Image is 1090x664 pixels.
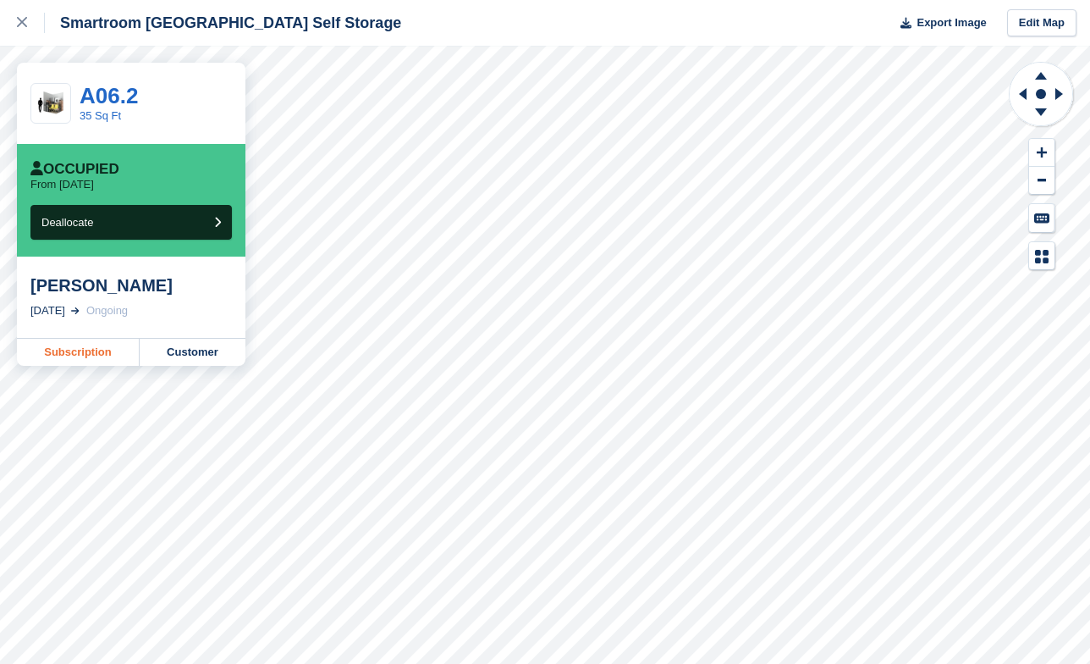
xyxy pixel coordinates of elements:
button: Zoom Out [1029,167,1054,195]
button: Deallocate [30,205,232,240]
img: arrow-right-light-icn-cde0832a797a2874e46488d9cf13f60e5c3a73dbe684e267c42b8395dfbc2abf.svg [71,307,80,314]
img: 35-sqft-unit.jpg [31,89,70,119]
button: Zoom In [1029,139,1054,167]
div: [PERSON_NAME] [30,275,232,296]
span: Export Image [917,14,986,31]
a: A06.2 [80,83,138,108]
button: Map Legend [1029,242,1054,270]
div: Ongoing [86,302,128,319]
span: Deallocate [41,216,93,229]
a: Edit Map [1007,9,1076,37]
div: Occupied [30,161,119,178]
a: Customer [140,339,245,366]
div: [DATE] [30,302,65,319]
a: Subscription [17,339,140,366]
div: Smartroom [GEOGRAPHIC_DATA] Self Storage [45,13,401,33]
button: Keyboard Shortcuts [1029,204,1054,232]
a: 35 Sq Ft [80,109,121,122]
button: Export Image [890,9,987,37]
p: From [DATE] [30,178,94,191]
